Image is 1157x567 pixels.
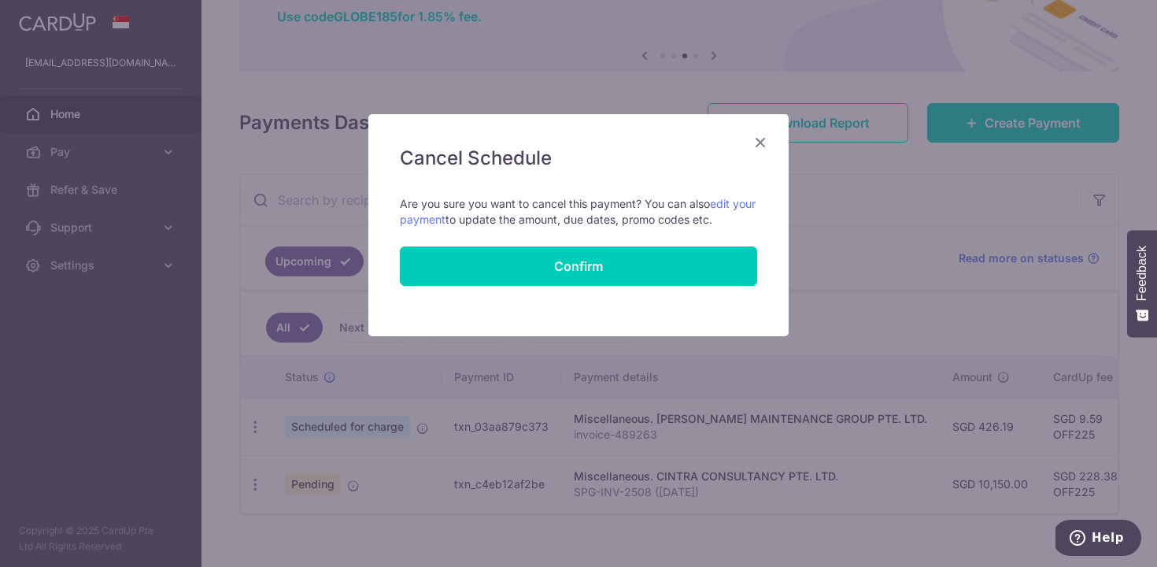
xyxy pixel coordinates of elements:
[400,146,757,171] h5: Cancel Schedule
[1127,230,1157,337] button: Feedback - Show survey
[400,196,757,228] p: Are you sure you want to cancel this payment? You can also to update the amount, due dates, promo...
[1055,520,1141,559] iframe: Opens a widget where you can find more information
[1135,246,1149,301] span: Feedback
[400,246,757,286] button: Confirm
[751,133,770,152] button: Close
